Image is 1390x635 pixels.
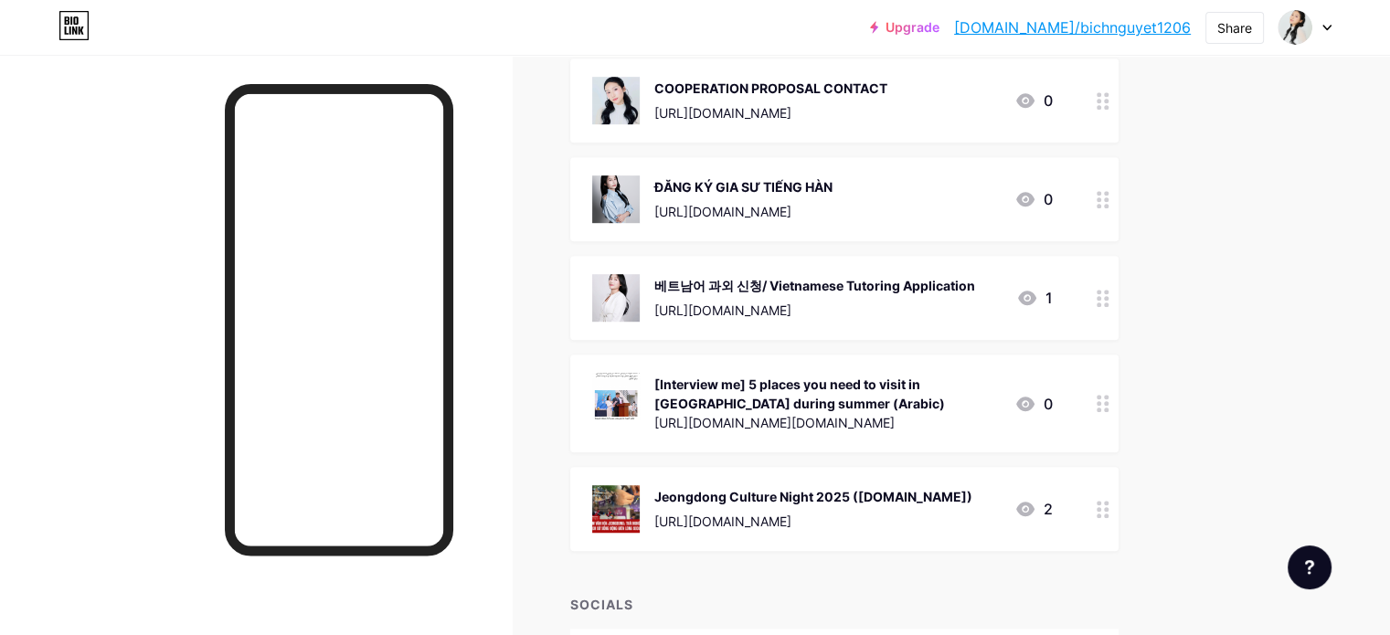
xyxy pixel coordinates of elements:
[1014,188,1053,210] div: 0
[870,20,939,35] a: Upgrade
[592,274,640,322] img: 베트남어 과외 신청/ Vietnamese Tutoring Application
[654,512,972,531] div: [URL][DOMAIN_NAME]
[654,487,972,506] div: Jeongdong Culture Night 2025 ([DOMAIN_NAME])
[592,485,640,533] img: Jeongdong Culture Night 2025 (Korea.net)
[1014,90,1053,111] div: 0
[654,413,1000,432] div: [URL][DOMAIN_NAME][DOMAIN_NAME]
[570,595,1119,614] div: SOCIALS
[1014,393,1053,415] div: 0
[654,177,833,196] div: ĐĂNG KÝ GIA SƯ TIẾNG HÀN
[1278,10,1312,45] img: bichnguyet1206
[592,77,640,124] img: COOPERATION PROPOSAL CONTACT
[592,175,640,223] img: ĐĂNG KÝ GIA SƯ TIẾNG HÀN
[1217,18,1252,37] div: Share
[654,79,887,98] div: COOPERATION PROPOSAL CONTACT
[954,16,1191,38] a: [DOMAIN_NAME]/bichnguyet1206
[654,276,975,295] div: 베트남어 과외 신청/ Vietnamese Tutoring Application
[654,202,833,221] div: [URL][DOMAIN_NAME]
[654,375,1000,413] div: [Interview me] 5 places you need to visit in [GEOGRAPHIC_DATA] during summer (Arabic)
[654,301,975,320] div: [URL][DOMAIN_NAME]
[592,373,640,420] img: [Interview me] 5 places you need to visit in Korea during summer (Arabic)
[1016,287,1053,309] div: 1
[1014,498,1053,520] div: 2
[654,103,887,122] div: [URL][DOMAIN_NAME]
